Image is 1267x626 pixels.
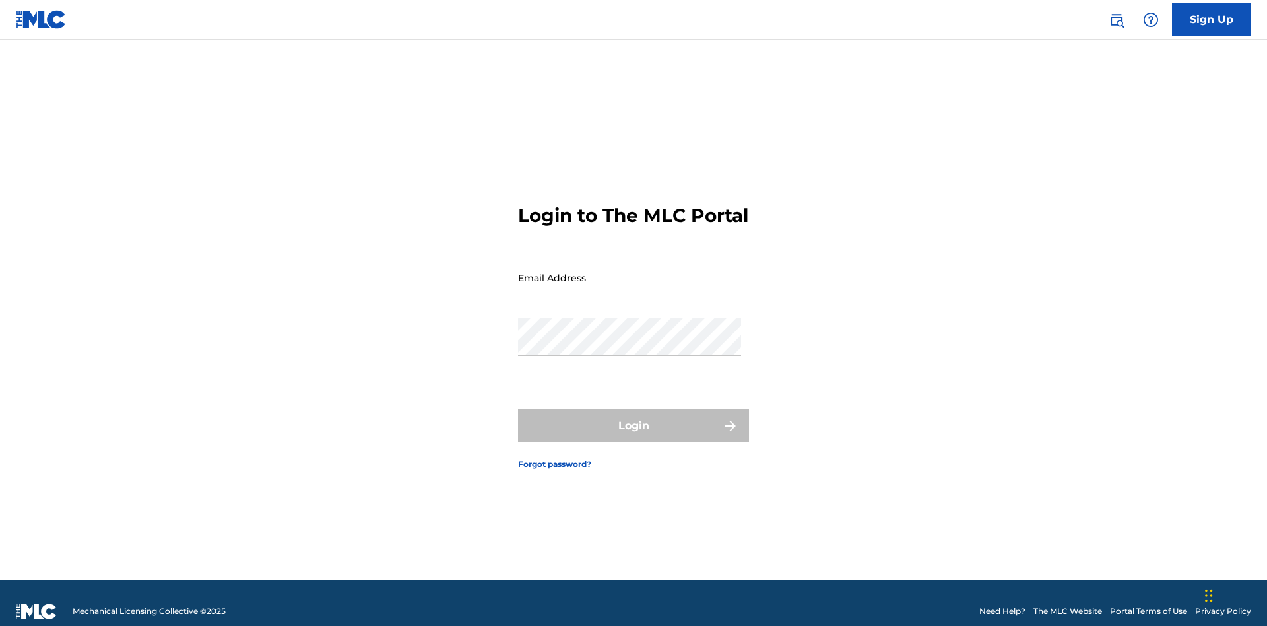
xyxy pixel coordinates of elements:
a: The MLC Website [1033,606,1102,617]
a: Portal Terms of Use [1110,606,1187,617]
a: Privacy Policy [1195,606,1251,617]
h3: Login to The MLC Portal [518,204,748,227]
iframe: Chat Widget [1201,563,1267,626]
img: logo [16,604,57,619]
a: Need Help? [979,606,1025,617]
a: Public Search [1103,7,1130,33]
a: Sign Up [1172,3,1251,36]
div: Drag [1205,576,1213,615]
a: Forgot password? [518,458,591,470]
img: help [1143,12,1159,28]
span: Mechanical Licensing Collective © 2025 [73,606,226,617]
div: Help [1138,7,1164,33]
img: MLC Logo [16,10,67,29]
img: search [1109,12,1124,28]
